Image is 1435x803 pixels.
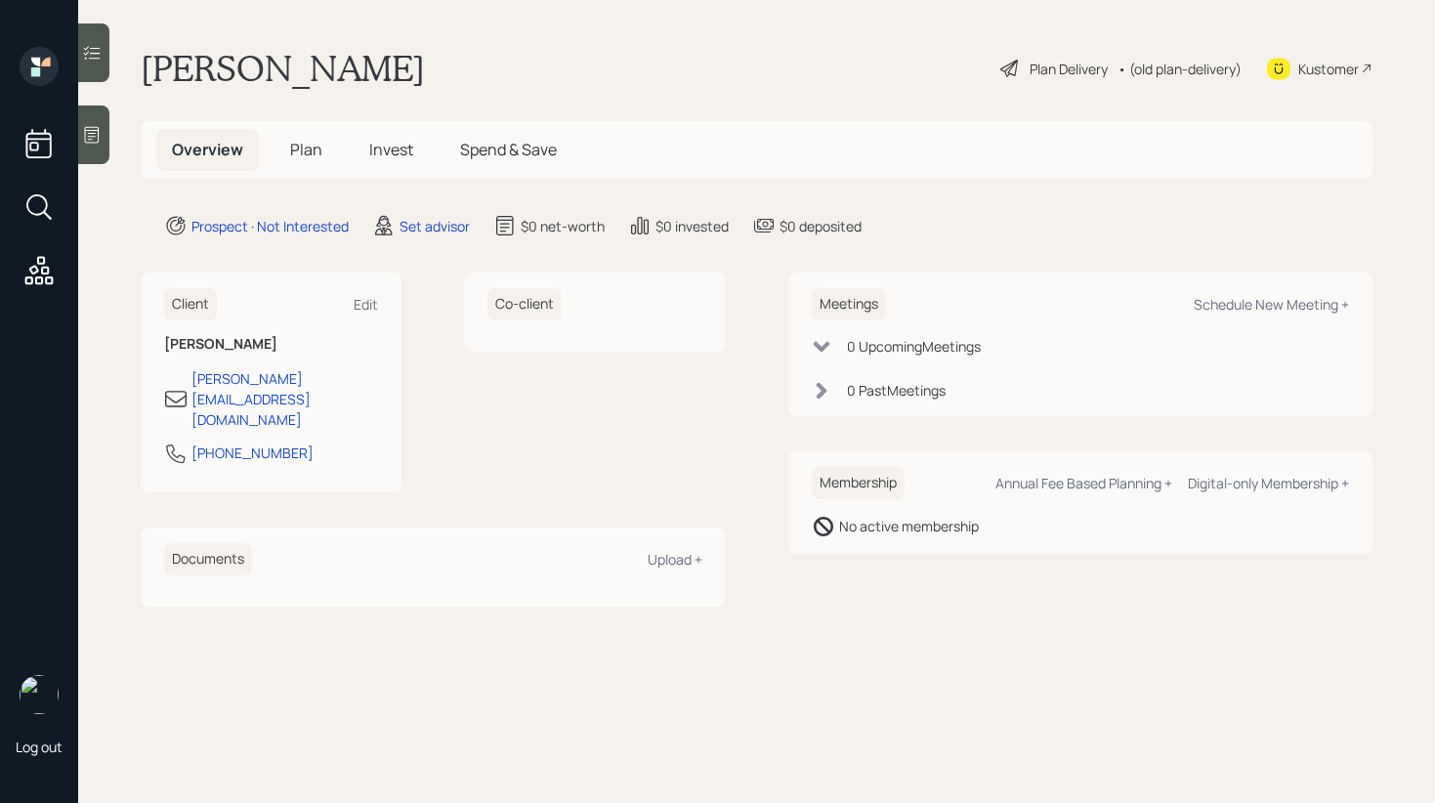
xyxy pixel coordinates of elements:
[369,139,413,160] span: Invest
[20,675,59,714] img: retirable_logo.png
[16,738,63,756] div: Log out
[780,216,862,236] div: $0 deposited
[812,467,905,499] h6: Membership
[847,380,946,401] div: 0 Past Meeting s
[1030,59,1108,79] div: Plan Delivery
[141,47,425,90] h1: [PERSON_NAME]
[164,336,378,353] h6: [PERSON_NAME]
[460,139,557,160] span: Spend & Save
[164,288,217,320] h6: Client
[1298,59,1359,79] div: Kustomer
[191,368,378,430] div: [PERSON_NAME][EMAIL_ADDRESS][DOMAIN_NAME]
[487,288,562,320] h6: Co-client
[354,295,378,314] div: Edit
[812,288,886,320] h6: Meetings
[1118,59,1242,79] div: • (old plan-delivery)
[995,474,1172,492] div: Annual Fee Based Planning +
[847,336,981,357] div: 0 Upcoming Meeting s
[290,139,322,160] span: Plan
[172,139,243,160] span: Overview
[655,216,729,236] div: $0 invested
[191,216,349,236] div: Prospect · Not Interested
[839,516,979,536] div: No active membership
[400,216,470,236] div: Set advisor
[521,216,605,236] div: $0 net-worth
[164,543,252,575] h6: Documents
[1188,474,1349,492] div: Digital-only Membership +
[648,550,702,569] div: Upload +
[191,443,314,463] div: [PHONE_NUMBER]
[1194,295,1349,314] div: Schedule New Meeting +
